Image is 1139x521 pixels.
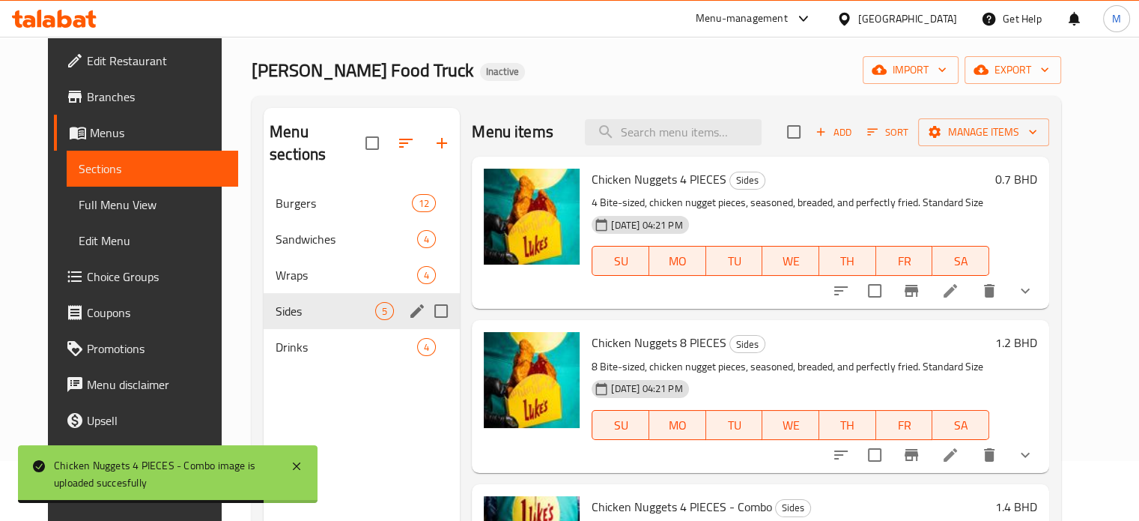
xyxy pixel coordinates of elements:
button: Manage items [918,118,1049,146]
div: Chicken Nuggets 4 PIECES - Combo image is uploaded succesfully [54,457,276,491]
span: SA [938,415,983,436]
button: FR [876,410,933,440]
button: Add [810,121,857,144]
span: WE [768,415,813,436]
img: Chicken Nuggets 4 PIECES [484,169,580,265]
h6: 1.2 BHD [995,332,1037,353]
img: Chicken Nuggets 8 PIECES [484,332,580,428]
span: Sort sections [388,125,424,161]
span: TU [712,415,757,436]
button: Branch-specific-item [893,437,929,473]
div: Inactive [480,63,525,81]
span: TH [825,250,870,272]
a: Sections [67,151,238,187]
span: Sandwiches [276,230,417,248]
button: sort-choices [823,437,859,473]
button: Sort [863,121,912,144]
span: SU [598,250,643,272]
span: Burgers [276,194,412,212]
button: show more [1007,273,1043,309]
span: Chicken Nuggets 8 PIECES [592,331,726,354]
span: WE [768,250,813,272]
span: Sides [776,499,810,517]
span: Upsell [87,412,226,430]
span: Full Menu View [79,196,226,214]
div: [GEOGRAPHIC_DATA] [858,10,957,27]
div: Sides [729,172,765,190]
button: TU [706,410,763,440]
div: Burgers12 [264,185,460,221]
span: SA [938,250,983,272]
h2: Menu sections [270,121,365,166]
span: M [1112,10,1121,27]
span: Chicken Nuggets 4 PIECES - Combo [592,496,772,518]
button: SU [592,410,649,440]
svg: Show Choices [1016,282,1034,300]
button: TU [706,246,763,276]
span: [PERSON_NAME] Food Truck [252,53,474,87]
span: TH [825,415,870,436]
span: Menu disclaimer [87,376,226,394]
a: Upsell [54,403,238,439]
span: TU [712,250,757,272]
span: Select to update [859,439,890,471]
a: Promotions [54,331,238,367]
a: Coverage Report [54,439,238,475]
a: Coupons [54,295,238,331]
span: Sort items [857,121,918,144]
h6: 1.4 BHD [995,496,1037,517]
h6: 0.7 BHD [995,169,1037,190]
button: delete [971,273,1007,309]
span: Edit Menu [79,232,226,250]
button: import [863,56,959,84]
button: SA [932,246,989,276]
button: WE [762,410,819,440]
button: export [965,56,1061,84]
div: Sides [775,499,811,517]
span: FR [882,250,927,272]
a: Menu disclaimer [54,367,238,403]
a: Edit Menu [67,223,238,259]
span: Select to update [859,275,890,307]
p: 4 Bite-sized, chicken nugget pieces, seasoned, breaded, and perfectly fried. Standard Size [592,193,989,212]
div: Drinks4 [264,329,460,365]
svg: Show Choices [1016,446,1034,464]
div: Menu-management [696,10,788,28]
button: MO [649,410,706,440]
button: MO [649,246,706,276]
span: FR [882,415,927,436]
p: 8 Bite-sized, chicken nugget pieces, seasoned, breaded, and perfectly fried. Standard Size [592,358,989,376]
span: SU [598,415,643,436]
span: Sort [867,124,908,141]
span: Chicken Nuggets 4 PIECES [592,168,726,190]
span: import [875,61,947,79]
span: Wraps [276,266,417,284]
button: Branch-specific-item [893,273,929,309]
span: Inactive [480,65,525,78]
span: Manage items [930,123,1037,142]
span: 4 [418,268,435,283]
div: Wraps4 [264,257,460,293]
span: Sides [276,302,375,320]
button: FR [876,246,933,276]
span: 4 [418,340,435,355]
span: Drinks [276,338,417,356]
button: delete [971,437,1007,473]
a: Branches [54,79,238,115]
span: export [976,61,1049,79]
button: show more [1007,437,1043,473]
span: Menus [90,124,226,142]
span: 5 [376,304,393,319]
h2: Menu items [472,121,553,143]
span: 12 [413,196,435,211]
a: Edit Restaurant [54,43,238,79]
span: MO [655,415,700,436]
span: [DATE] 04:21 PM [605,382,688,396]
div: items [417,338,436,356]
div: items [417,230,436,248]
nav: Menu sections [264,179,460,371]
span: Select all sections [356,127,388,159]
button: edit [406,300,428,322]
